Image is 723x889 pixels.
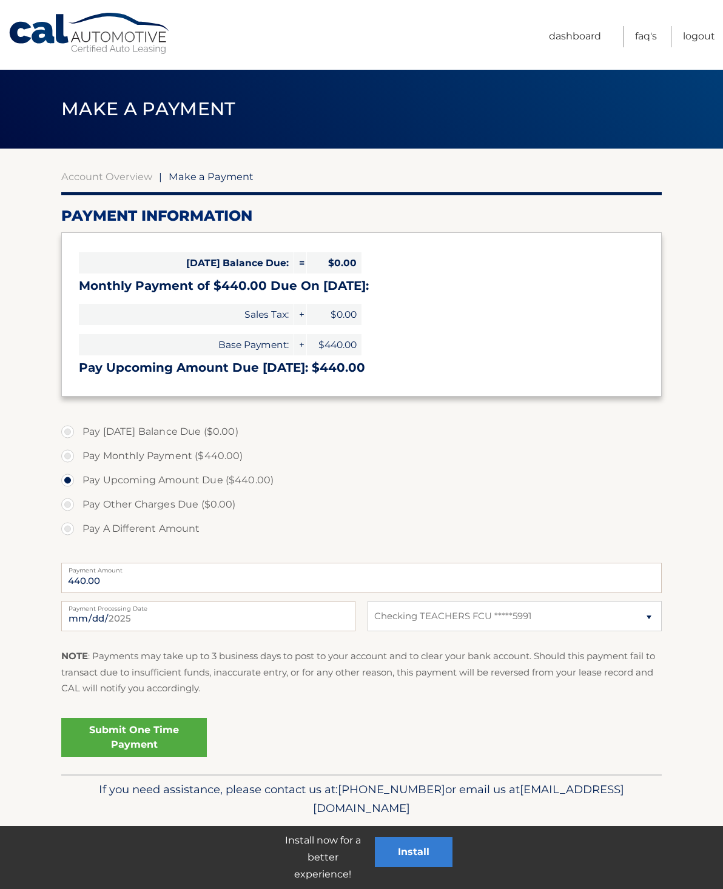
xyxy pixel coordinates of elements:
h2: Payment Information [61,207,662,225]
span: Base Payment: [79,334,294,355]
span: | [159,170,162,183]
label: Pay Other Charges Due ($0.00) [61,492,662,517]
span: $0.00 [307,252,362,273]
strong: NOTE [61,650,88,662]
label: Pay Upcoming Amount Due ($440.00) [61,468,662,492]
p: Install now for a better experience! [271,832,375,883]
span: $440.00 [307,334,362,355]
a: Cal Automotive [8,12,172,55]
span: + [294,334,306,355]
span: Make a Payment [61,98,235,120]
span: [DATE] Balance Due: [79,252,294,273]
input: Payment Date [61,601,355,631]
p: : Payments may take up to 3 business days to post to your account and to clear your bank account.... [61,648,662,696]
span: + [294,304,306,325]
span: [PHONE_NUMBER] [338,782,445,796]
a: FAQ's [635,26,657,47]
a: Submit One Time Payment [61,718,207,757]
button: Install [375,837,452,867]
label: Pay [DATE] Balance Due ($0.00) [61,420,662,444]
span: $0.00 [307,304,362,325]
label: Payment Processing Date [61,601,355,611]
h3: Monthly Payment of $440.00 Due On [DATE]: [79,278,644,294]
span: = [294,252,306,273]
label: Payment Amount [61,563,662,572]
span: Sales Tax: [79,304,294,325]
a: Logout [683,26,715,47]
h3: Pay Upcoming Amount Due [DATE]: $440.00 [79,360,644,375]
label: Pay Monthly Payment ($440.00) [61,444,662,468]
a: Dashboard [549,26,601,47]
span: Make a Payment [169,170,254,183]
p: If you need assistance, please contact us at: or email us at [69,780,654,819]
a: Account Overview [61,170,152,183]
label: Pay A Different Amount [61,517,662,541]
input: Payment Amount [61,563,662,593]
